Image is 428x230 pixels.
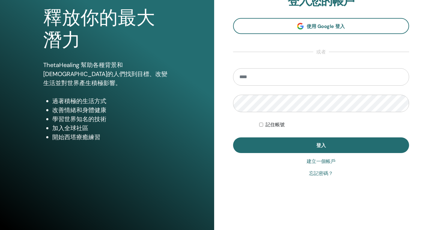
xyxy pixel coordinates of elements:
[309,170,333,176] font: 忘記密碼？
[52,106,106,114] font: 改善情緒和身體健康
[307,158,335,164] font: 建立一個帳戶
[43,7,155,51] font: 釋放你的最大潛力
[266,122,285,127] font: 記住帳號
[309,170,333,177] a: 忘記密碼？
[307,23,345,29] font: 使用 Google 登入
[233,18,409,34] a: 使用 Google 登入
[52,115,106,123] font: 學習世界知名的技術
[307,158,335,165] a: 建立一個帳戶
[52,124,88,132] font: 加入全球社區
[43,61,167,87] font: ThetaHealing 幫助各種背景和[DEMOGRAPHIC_DATA]的人們找到目標、改變生活並對世界產生積極影響。
[52,133,100,141] font: 開始西塔療癒練習
[52,97,106,105] font: 過著積極的生活方式
[316,49,326,55] font: 或者
[259,121,409,128] div: 無限期地保持我的身份驗證狀態或直到我手動註銷
[316,142,326,149] font: 登入
[233,137,409,153] button: 登入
